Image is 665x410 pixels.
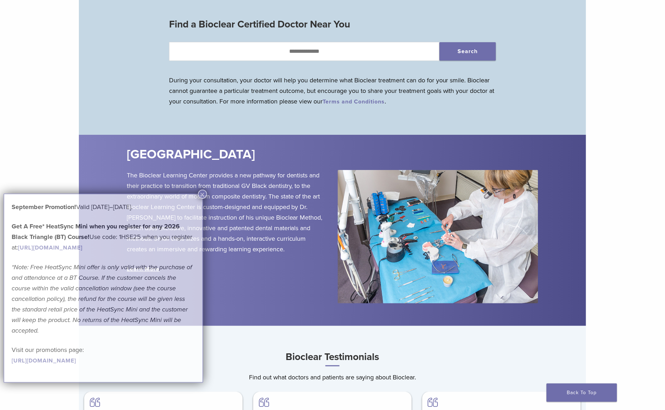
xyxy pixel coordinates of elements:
[12,345,195,366] p: Visit our promotions page:
[12,222,180,241] strong: Get A Free* HeatSync Mini when you register for any 2026 Black Triangle (BT) Course!
[12,221,195,253] p: Use code: 1HSE25 when you register at:
[79,372,586,383] p: Find out what doctors and patients are saying about Bioclear.
[547,384,617,402] a: Back To Top
[323,98,385,105] a: Terms and Conditions
[12,263,192,334] em: *Note: Free HeatSync Mini offer is only valid with the purchase of and attendance at a BT Course....
[169,75,496,107] p: During your consultation, your doctor will help you determine what Bioclear treatment can do for ...
[440,42,496,61] button: Search
[79,348,586,366] h3: Bioclear Testimonials
[169,16,496,33] h3: Find a Bioclear Certified Doctor Near You
[18,244,82,251] a: [URL][DOMAIN_NAME]
[198,190,207,199] button: Close
[12,202,195,212] p: Valid [DATE]–[DATE].
[127,146,375,163] h2: [GEOGRAPHIC_DATA]
[12,357,76,364] a: [URL][DOMAIN_NAME]
[127,170,327,254] p: The Bioclear Learning Center provides a new pathway for dentists and their practice to transition...
[12,203,76,211] b: September Promotion!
